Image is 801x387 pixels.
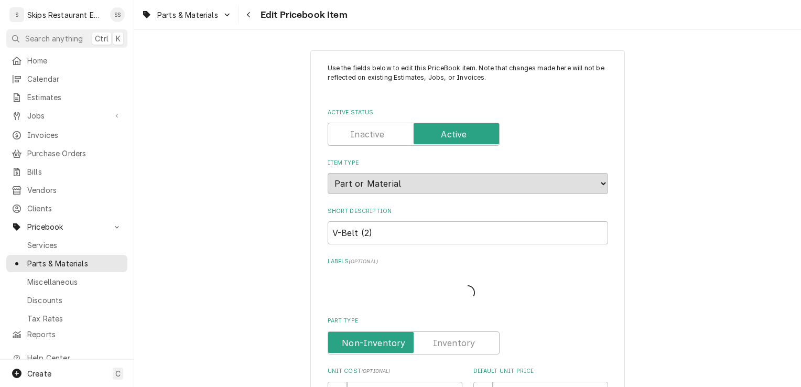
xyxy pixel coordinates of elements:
span: Edit Pricebook Item [257,8,348,22]
a: Tax Rates [6,310,127,327]
span: Parts & Materials [27,258,122,269]
a: Invoices [6,126,127,144]
div: SS [110,7,125,22]
span: ( optional ) [349,259,378,264]
span: Parts & Materials [157,9,218,20]
span: Miscellaneous [27,276,122,287]
span: Help Center [27,352,121,363]
span: Search anything [25,33,83,44]
div: Skips Restaurant Equipment [27,9,104,20]
span: K [116,33,121,44]
span: Clients [27,203,122,214]
div: S [9,7,24,22]
span: Ctrl [95,33,109,44]
a: Calendar [6,70,127,88]
input: Name used to describe this Part or Material [328,221,608,244]
a: Go to Jobs [6,107,127,124]
div: Part Type [328,317,608,354]
button: Search anythingCtrlK [6,29,127,48]
label: Short Description [328,207,608,216]
span: Jobs [27,110,106,121]
span: Discounts [27,295,122,306]
span: Invoices [27,130,122,141]
span: Estimates [27,92,122,103]
a: Estimates [6,89,127,106]
span: C [115,368,121,379]
a: Purchase Orders [6,145,127,162]
span: Bills [27,166,122,177]
a: Go to Pricebook [6,218,127,235]
span: Purchase Orders [27,148,122,159]
div: Item Type [328,159,608,194]
label: Part Type [328,317,608,325]
label: Default Unit Price [473,367,608,375]
div: Shan Skipper's Avatar [110,7,125,22]
a: Home [6,52,127,69]
button: Navigate back [241,6,257,23]
a: Go to Help Center [6,349,127,367]
label: Unit Cost [328,367,462,375]
div: Active Status [328,109,608,146]
span: Home [27,55,122,66]
a: Bills [6,163,127,180]
span: Loading... [460,282,475,304]
span: Services [27,240,122,251]
div: Short Description [328,207,608,244]
a: Clients [6,200,127,217]
a: Miscellaneous [6,273,127,291]
span: Vendors [27,185,122,196]
a: Reports [6,326,127,343]
span: Reports [27,329,122,340]
a: Vendors [6,181,127,199]
a: Services [6,236,127,254]
label: Labels [328,257,608,266]
span: Create [27,369,51,378]
label: Item Type [328,159,608,167]
span: Pricebook [27,221,106,232]
span: Calendar [27,73,122,84]
a: Parts & Materials [6,255,127,272]
a: Discounts [6,292,127,309]
a: Go to Parts & Materials [137,6,236,24]
label: Active Status [328,109,608,117]
span: ( optional ) [361,368,391,374]
span: Tax Rates [27,313,122,324]
div: Labels [328,257,608,304]
p: Use the fields below to edit this PriceBook item. Note that changes made here will not be reflect... [328,63,608,92]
